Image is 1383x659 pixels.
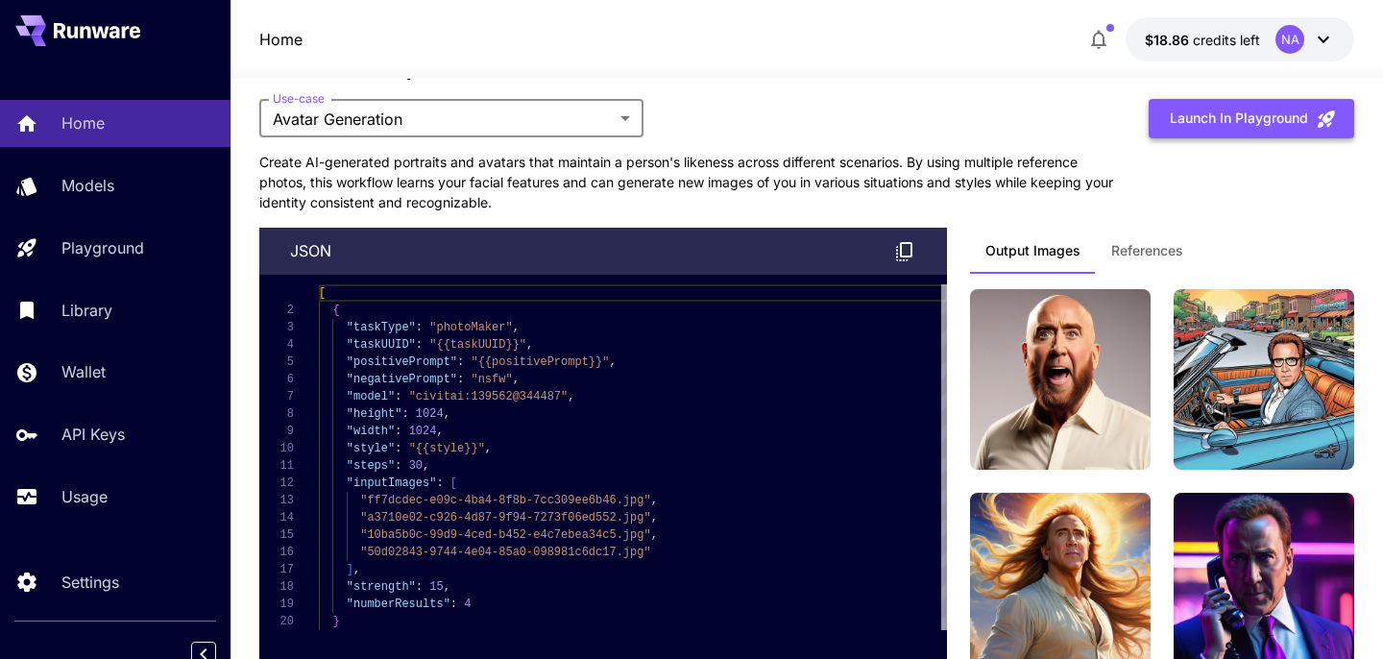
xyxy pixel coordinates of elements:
[1149,99,1354,138] button: Launch in Playground
[347,425,395,438] span: "width"
[259,28,303,51] nav: breadcrumb
[444,580,450,594] span: ,
[409,442,485,455] span: "{{style}}"
[464,598,471,611] span: 4
[347,580,416,594] span: "strength"
[347,476,437,490] span: "inputImages"
[347,321,416,334] span: "taskType"
[609,355,616,369] span: ,
[429,338,526,352] span: "{{taskUUID}}"
[61,360,106,383] p: Wallet
[395,425,401,438] span: :
[259,152,1124,212] p: Create AI-generated portraits and avatars that maintain a person's likeness across different scen...
[970,289,1151,470] img: man rwre long hair, enjoying sun and wind
[985,242,1080,259] span: Output Images
[259,284,294,302] div: 1
[259,405,294,423] div: 8
[259,509,294,526] div: 14
[273,108,613,131] span: Avatar Generation
[353,563,360,576] span: ,
[450,598,457,611] span: :
[290,239,331,262] p: json
[436,425,443,438] span: ,
[347,442,395,455] span: "style"
[259,423,294,440] div: 9
[360,528,650,542] span: "10ba5b0c-99d9-4ced-b452-e4c7ebea34c5.jpg"
[1145,32,1193,48] span: $18.86
[409,459,423,473] span: 30
[332,615,339,628] span: }
[259,578,294,596] div: 18
[319,286,326,300] span: [
[485,442,492,455] span: ,
[651,494,658,507] span: ,
[61,111,105,134] p: Home
[332,304,339,317] span: {
[259,544,294,561] div: 16
[409,390,569,403] span: "civitai:139562@344487"
[1111,242,1183,259] span: References
[423,459,429,473] span: ,
[259,319,294,336] div: 3
[457,373,464,386] span: :
[259,613,294,630] div: 20
[259,336,294,354] div: 4
[651,511,658,525] span: ,
[259,492,294,509] div: 13
[1275,25,1304,54] div: NA
[513,321,520,334] span: ,
[347,563,353,576] span: ]
[347,407,402,421] span: "height"
[259,388,294,405] div: 7
[416,407,444,421] span: 1024
[651,528,658,542] span: ,
[259,302,294,319] div: 2
[416,580,423,594] span: :
[568,390,574,403] span: ,
[395,459,401,473] span: :
[395,390,401,403] span: :
[471,355,609,369] span: "{{positivePrompt}}"
[360,546,650,559] span: "50d02843-9744-4e04-85a0-098981c6dc17.jpg"
[436,476,443,490] span: :
[61,485,108,508] p: Usage
[457,355,464,369] span: :
[1193,32,1260,48] span: credits left
[444,407,450,421] span: ,
[347,373,457,386] span: "negativePrompt"
[61,299,112,322] p: Library
[471,373,512,386] span: "nsfw"
[401,407,408,421] span: :
[259,371,294,388] div: 6
[360,511,650,525] span: "a3710e02-c926-4d87-9f94-7273f06ed552.jpg"
[259,457,294,475] div: 11
[347,598,450,611] span: "numberResults"
[416,321,423,334] span: :
[429,321,512,334] span: "photoMaker"
[259,561,294,578] div: 17
[259,526,294,544] div: 15
[395,442,401,455] span: :
[416,338,423,352] span: :
[347,390,395,403] span: "model"
[61,571,119,594] p: Settings
[1126,17,1354,61] button: $18.85648NA
[259,475,294,492] div: 12
[347,355,457,369] span: "positivePrompt"
[259,28,303,51] a: Home
[429,580,443,594] span: 15
[1145,30,1260,50] div: $18.85648
[259,596,294,613] div: 19
[450,476,457,490] span: [
[61,174,114,197] p: Models
[360,494,650,507] span: "ff7dcdec-e09c-4ba4-8f8b-7cc309ee6b46.jpg"
[61,423,125,446] p: API Keys
[347,338,416,352] span: "taskUUID"
[1174,289,1354,470] img: man rwre in a convertible car
[61,236,144,259] p: Playground
[409,425,437,438] span: 1024
[273,90,324,107] label: Use-case
[513,373,520,386] span: ,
